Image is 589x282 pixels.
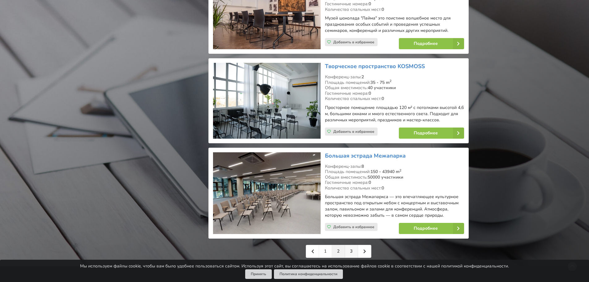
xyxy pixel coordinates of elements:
span: Добавить в избранное [333,224,374,229]
a: Большая эстрада Межапарка [325,152,406,159]
div: Количество спальных мест: [325,185,464,191]
sup: 2 [399,168,401,173]
strong: 150 - 43940 m [370,169,401,175]
a: Подробнее [399,38,464,49]
strong: 8 [361,163,364,169]
strong: 0 [382,185,384,191]
span: Добавить в избранное [333,40,374,45]
strong: 0 [369,1,371,7]
strong: 0 [382,96,384,102]
strong: 0 [382,7,384,12]
strong: 0 [369,180,371,185]
a: 1 [319,245,332,258]
img: Концертный зал | Рига | Большая эстрада Межапарка [213,152,320,234]
sup: 2 [390,79,391,83]
div: Конференц-залы: [325,164,464,169]
p: Музей шоколада "Лайма" это поистине волшебное место для празднования особых событий и проведения ... [325,15,464,34]
div: Площадь помещений: [325,80,464,85]
button: Принять [245,269,272,279]
div: Общая вместимость: [325,175,464,180]
div: Конференц-залы: [325,74,464,80]
div: Общая вместимость: [325,85,464,91]
a: Подробнее [399,128,464,139]
div: Гостиничные номера: [325,1,464,7]
a: 3 [345,245,358,258]
strong: 40 участники [368,85,396,91]
img: Необычные места | Рига | Tворческое пространство KOSMOSS [213,63,320,139]
a: Подробнее [399,223,464,234]
a: Tворческое пространство KOSMOSS [325,63,425,70]
strong: 35 - 75 m [370,80,391,85]
span: Добавить в избранное [333,129,374,134]
strong: 0 [369,90,371,96]
p: Просторное помещение площадью 120 м² с потолками высотой 4,6 м, большими окнами и много естествен... [325,105,464,123]
div: Количество спальных мест: [325,96,464,102]
div: Гостиничные номера: [325,180,464,185]
strong: 2 [361,74,364,80]
a: 2 [332,245,345,258]
p: Большая эстрада Межапаркса — это впечатляющее культурное пространство под открытым небом с концер... [325,194,464,219]
div: Количество спальных мест: [325,7,464,12]
a: Политика конфиденциальности [274,269,343,279]
div: Площадь помещений: [325,169,464,175]
strong: 50000 участники [368,174,403,180]
div: Гостиничные номера: [325,91,464,96]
